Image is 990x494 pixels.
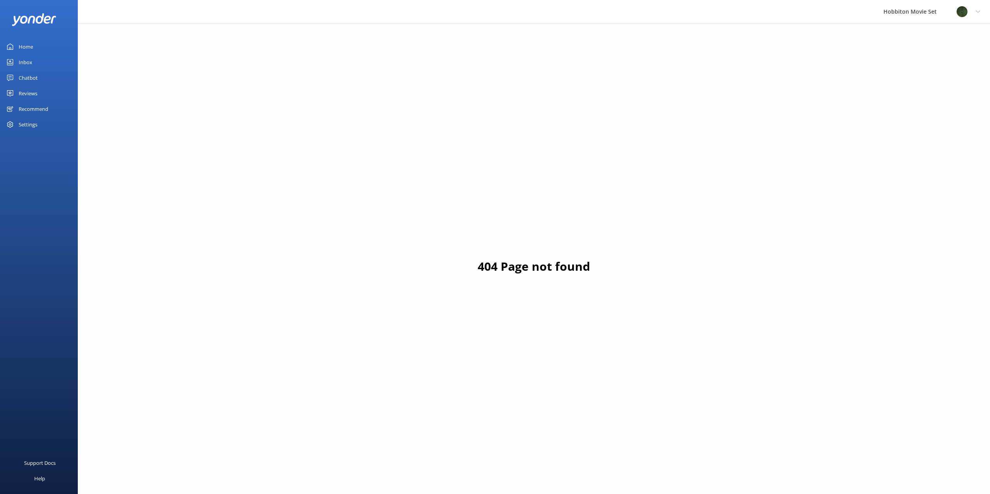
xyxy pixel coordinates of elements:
div: Chatbot [19,70,38,86]
div: Help [34,471,45,486]
div: Home [19,39,33,54]
div: Recommend [19,101,48,117]
div: Inbox [19,54,32,70]
img: yonder-white-logo.png [12,13,56,26]
div: Reviews [19,86,37,101]
div: Settings [19,117,37,132]
div: Support Docs [24,455,56,471]
img: 34-1720495293.png [956,6,968,18]
h1: 404 Page not found [478,257,590,276]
